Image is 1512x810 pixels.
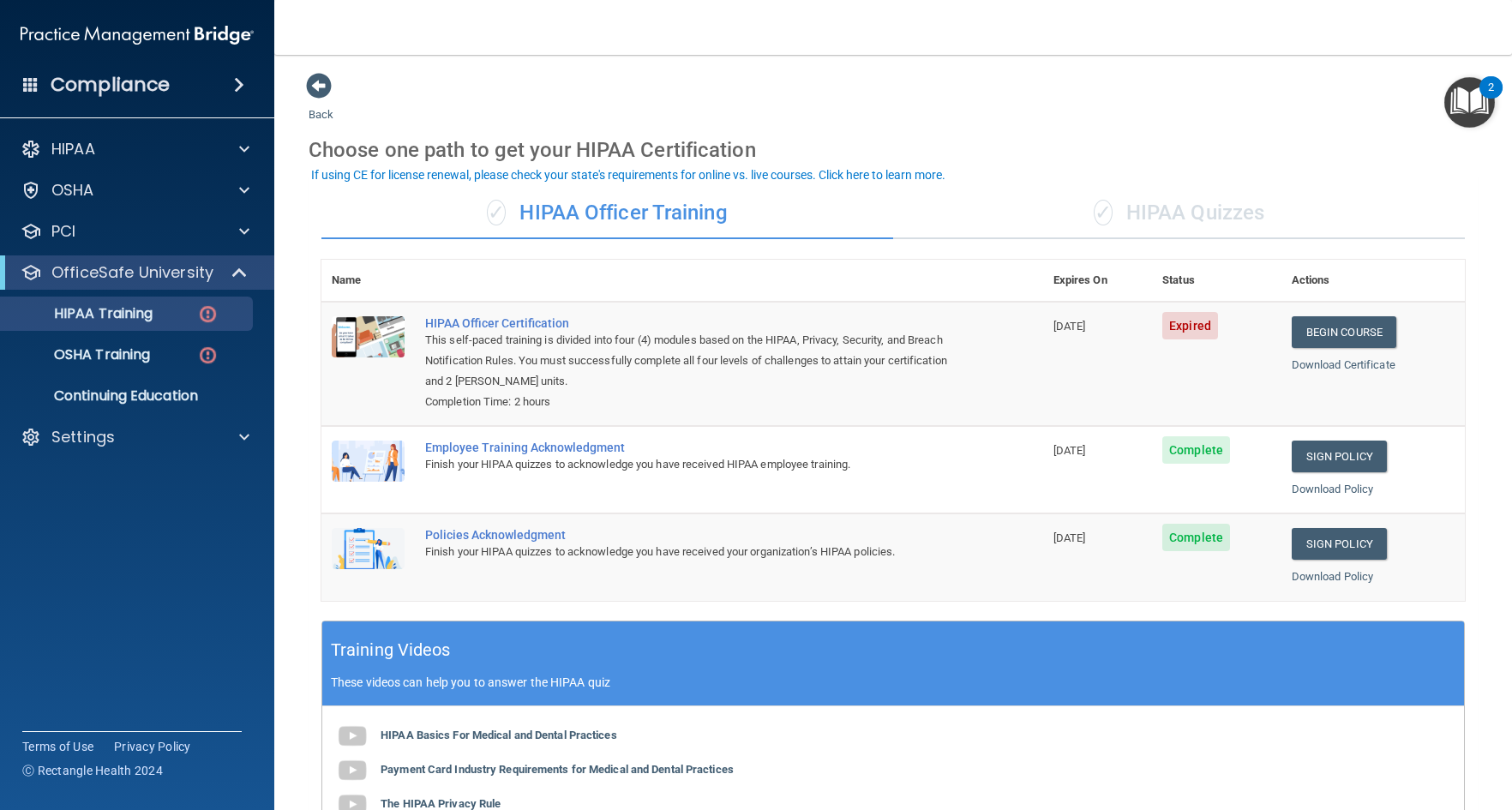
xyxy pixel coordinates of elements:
[51,180,94,201] p: OSHA
[1292,528,1387,560] a: Sign Policy
[1053,531,1086,544] span: [DATE]
[1488,87,1494,110] div: 2
[425,441,957,454] div: Employee Training Acknowledgment
[1292,316,1396,348] a: Begin Course
[51,139,95,159] p: HIPAA
[1162,436,1230,464] span: Complete
[425,316,957,330] a: HIPAA Officer Certification
[114,738,191,755] a: Privacy Policy
[1162,312,1218,339] span: Expired
[51,427,115,447] p: Settings
[487,200,506,225] span: ✓
[51,73,170,97] h4: Compliance
[309,166,948,183] button: If using CE for license renewal, please check your state's requirements for online vs. live cours...
[381,729,617,741] b: HIPAA Basics For Medical and Dental Practices
[381,763,734,776] b: Payment Card Industry Requirements for Medical and Dental Practices
[321,188,893,239] div: HIPAA Officer Training
[331,675,1455,689] p: These videos can help you to answer the HIPAA quiz
[425,330,957,392] div: This self-paced training is divided into four (4) modules based on the HIPAA, Privacy, Security, ...
[21,221,249,242] a: PCI
[335,753,369,788] img: gray_youtube_icon.38fcd6cc.png
[21,180,249,201] a: OSHA
[1094,200,1113,225] span: ✓
[335,719,369,753] img: gray_youtube_icon.38fcd6cc.png
[21,262,249,283] a: OfficeSafe University
[1292,483,1374,495] a: Download Policy
[1215,688,1491,757] iframe: Drift Widget Chat Controller
[51,221,75,242] p: PCI
[425,392,957,412] div: Completion Time: 2 hours
[425,454,957,475] div: Finish your HIPAA quizzes to acknowledge you have received HIPAA employee training.
[1292,441,1387,472] a: Sign Policy
[21,139,249,159] a: HIPAA
[1152,260,1281,302] th: Status
[21,18,254,52] img: PMB logo
[1162,524,1230,551] span: Complete
[893,188,1465,239] div: HIPAA Quizzes
[21,427,249,447] a: Settings
[309,87,333,121] a: Back
[197,345,219,366] img: danger-circle.6113f641.png
[11,387,245,405] p: Continuing Education
[22,738,93,755] a: Terms of Use
[11,346,150,363] p: OSHA Training
[425,542,957,562] div: Finish your HIPAA quizzes to acknowledge you have received your organization’s HIPAA policies.
[1053,320,1086,333] span: [DATE]
[331,635,451,665] h5: Training Videos
[22,762,163,779] span: Ⓒ Rectangle Health 2024
[1292,570,1374,583] a: Download Policy
[381,797,501,810] b: The HIPAA Privacy Rule
[1281,260,1465,302] th: Actions
[311,169,945,181] div: If using CE for license renewal, please check your state's requirements for online vs. live cours...
[51,262,213,283] p: OfficeSafe University
[1444,77,1495,128] button: Open Resource Center, 2 new notifications
[309,125,1478,175] div: Choose one path to get your HIPAA Certification
[425,528,957,542] div: Policies Acknowledgment
[1043,260,1152,302] th: Expires On
[321,260,415,302] th: Name
[1292,358,1395,371] a: Download Certificate
[11,305,153,322] p: HIPAA Training
[1053,444,1086,457] span: [DATE]
[197,303,219,325] img: danger-circle.6113f641.png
